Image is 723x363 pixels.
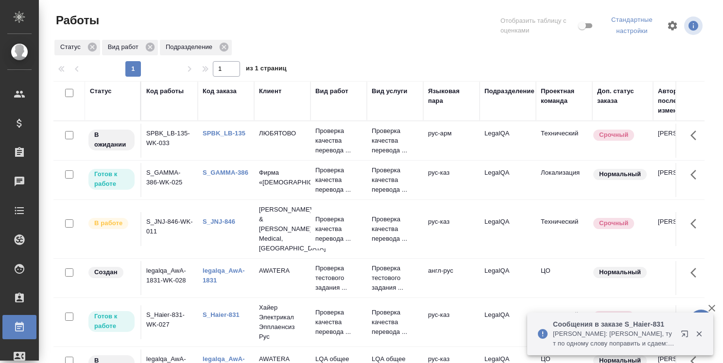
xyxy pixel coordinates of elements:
p: Нормальный [599,169,641,179]
td: [PERSON_NAME] [653,124,709,158]
div: Клиент [259,86,281,96]
div: Автор последнего изменения [658,86,705,115]
p: ЛЮБЯТОВО [259,129,306,138]
div: Вид работ [315,86,348,96]
button: Открыть в новой вкладке [675,324,698,347]
div: Подразделение [160,40,232,55]
button: Здесь прячутся важные кнопки [685,163,708,186]
div: Исполнитель может приступить к работе [87,310,136,333]
a: S_JNJ-846 [203,218,235,225]
td: Технический [536,212,592,246]
td: LegalQA [480,261,536,295]
p: [PERSON_NAME]: [PERSON_NAME], тут по одному слову поправить и сдаем: [URL][DOMAIN_NAME]. В целом ... [553,329,674,348]
td: Технический [536,305,592,339]
div: Доп. статус заказа [597,86,648,106]
td: [PERSON_NAME] [653,212,709,246]
a: SPBK_LB-135 [203,130,245,137]
a: legalqa_AwA-1831 [203,267,245,284]
td: рус-каз [423,163,480,197]
p: Проверка качества перевода ... [372,126,418,155]
td: S_Haier-831-WK-027 [141,305,198,339]
td: [PERSON_NAME] [653,163,709,197]
td: рус-арм [423,124,480,158]
td: Технический [536,124,592,158]
p: Создан [94,267,118,277]
td: Локализация [536,163,592,197]
td: рус-каз [423,212,480,246]
p: Проверка тестового задания ... [372,264,418,293]
button: Здесь прячутся важные кнопки [685,124,708,147]
p: В ожидании [94,130,129,149]
div: Исполнитель назначен, приступать к работе пока рано [87,129,136,151]
td: LegalQA [480,305,536,339]
p: Проверка качества перевода ... [372,165,418,195]
p: Проверка тестового задания ... [315,264,362,293]
div: Код работы [146,86,184,96]
span: Работы [53,13,99,28]
td: англ-рус [423,261,480,295]
div: Проектная команда [541,86,587,106]
p: Хайер Электрикал Эпплаенсиз Рус [259,303,306,342]
div: Исполнитель выполняет работу [87,217,136,230]
p: Срочный [599,218,628,228]
p: Проверка качества перевода ... [315,126,362,155]
p: AWATERA [259,266,306,276]
div: Языковая пара [428,86,475,106]
button: Закрыть [689,330,709,338]
div: Подразделение [484,86,534,96]
span: Настроить таблицу [661,14,684,37]
p: Проверка качества перевода ... [372,214,418,244]
p: Нормальный [599,267,641,277]
a: S_GAMMA-386 [203,169,248,176]
p: Готов к работе [94,169,129,189]
p: В работе [94,218,122,228]
p: Проверка качества перевода ... [372,308,418,337]
td: рус-каз [423,305,480,339]
td: ЦО [536,261,592,295]
div: Код заказа [203,86,237,96]
td: LegalQA [480,212,536,246]
td: LegalQA [480,163,536,197]
p: Подразделение [166,42,216,52]
td: SPBK_LB-135-WK-033 [141,124,198,158]
p: [PERSON_NAME] & [PERSON_NAME] Medical, [GEOGRAPHIC_DATA] [259,205,306,253]
td: legalqa_AwA-1831-WK-028 [141,261,198,295]
a: S_Haier-831 [203,311,240,318]
button: Здесь прячутся важные кнопки [685,212,708,235]
span: Посмотреть информацию [684,16,705,35]
td: LegalQA [480,124,536,158]
span: из 1 страниц [246,63,287,77]
p: Сообщения в заказе S_Haier-831 [553,319,674,329]
button: Здесь прячутся важные кнопки [685,305,708,329]
p: Проверка качества перевода ... [315,165,362,195]
div: Статус [90,86,112,96]
p: Срочный [599,130,628,140]
p: Статус [60,42,84,52]
p: Готов к работе [94,312,129,331]
button: 🙏 [689,310,713,334]
p: Фирма «[DEMOGRAPHIC_DATA]» [259,168,306,187]
td: [PERSON_NAME] [653,305,709,339]
p: Проверка качества перевода ... [315,308,362,337]
td: S_GAMMA-386-WK-025 [141,163,198,197]
span: Отобразить таблицу с оценками [500,16,576,35]
div: Статус [54,40,100,55]
div: Заказ еще не согласован с клиентом, искать исполнителей рано [87,266,136,279]
td: S_JNJ-846-WK-011 [141,212,198,246]
p: Вид работ [108,42,142,52]
div: Исполнитель может приступить к работе [87,168,136,191]
div: Вид услуги [372,86,408,96]
div: Вид работ [102,40,158,55]
p: Проверка качества перевода ... [315,214,362,244]
div: split button [603,13,661,39]
button: Здесь прячутся важные кнопки [685,261,708,284]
